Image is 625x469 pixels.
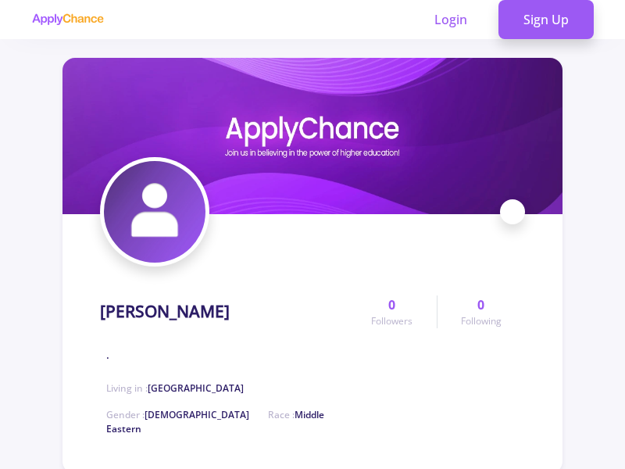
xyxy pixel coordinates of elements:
span: Middle Eastern [106,408,324,435]
span: Gender : [106,408,249,421]
span: [DEMOGRAPHIC_DATA] [145,408,249,421]
span: . [106,346,109,363]
span: Followers [371,314,412,328]
img: applychance logo text only [31,13,104,26]
span: Race : [106,408,324,435]
h1: [PERSON_NAME] [100,302,230,321]
a: 0Following [437,295,525,328]
span: Living in : [106,381,244,395]
img: Fatima Farahaniavatar [104,161,205,263]
span: [GEOGRAPHIC_DATA] [148,381,244,395]
span: 0 [477,295,484,314]
span: 0 [388,295,395,314]
img: Fatima Farahanicover image [62,58,562,214]
span: Following [461,314,502,328]
a: 0Followers [348,295,436,328]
